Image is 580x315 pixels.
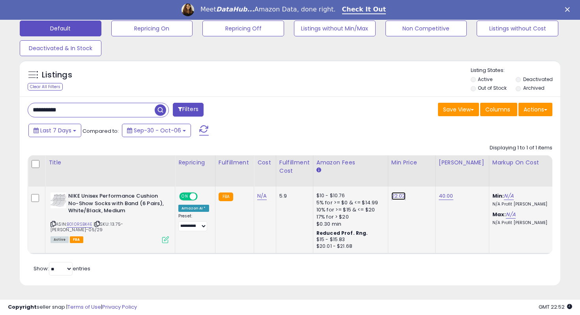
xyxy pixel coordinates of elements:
b: Min: [492,192,504,200]
div: 10% for >= $15 & <= $20 [316,206,382,213]
div: Preset: [178,213,209,231]
div: $20.01 - $21.68 [316,243,382,250]
div: $10 - $10.76 [316,192,382,199]
b: Max: [492,211,506,218]
span: Show: entries [34,265,90,272]
a: Check It Out [342,6,386,14]
div: Displaying 1 to 1 of 1 items [490,144,552,152]
button: Default [20,21,101,36]
div: seller snap | | [8,304,137,311]
div: Cost [257,158,273,167]
button: Listings without Cost [477,21,558,36]
span: Last 7 Days [40,126,71,134]
span: 2025-10-14 22:52 GMT [539,303,572,311]
img: Profile image for Georgie [181,4,194,16]
b: Reduced Prof. Rng. [316,230,368,236]
small: FBA [219,192,233,201]
a: Privacy Policy [102,303,137,311]
div: Fulfillment Cost [279,158,310,175]
label: Deactivated [523,76,553,83]
a: N/A [506,211,515,219]
img: 51YiffUOlBL._SL40_.jpg [51,192,66,208]
button: Columns [480,103,517,116]
div: Clear All Filters [28,83,63,91]
a: 40.00 [439,192,453,200]
label: Active [478,76,492,83]
div: Repricing [178,158,212,167]
p: N/A Profit [PERSON_NAME] [492,202,558,207]
div: 17% for > $20 [316,213,382,221]
b: NIKE Unisex Performance Cushion No-Show Socks with Band (6 Pairs), White/Black, Medium [68,192,164,217]
label: Archived [523,85,544,91]
span: Compared to: [82,127,119,135]
button: Save View [438,103,479,116]
button: Repricing On [111,21,193,36]
strong: Copyright [8,303,37,311]
span: FBA [70,236,83,243]
i: DataHub... [216,6,254,13]
span: OFF [196,193,209,200]
a: B010RSBK4E [67,221,92,228]
label: Out of Stock [478,85,507,91]
div: Markup on Cost [492,158,561,167]
a: 22.02 [391,192,406,200]
button: Filters [173,103,204,117]
button: Last 7 Days [28,124,81,137]
div: Close [565,7,573,12]
div: Title [49,158,172,167]
button: Deactivated & In Stock [20,40,101,56]
div: Amazon AI * [178,205,209,212]
div: 5% for >= $0 & <= $14.99 [316,199,382,206]
small: Amazon Fees. [316,167,321,174]
h5: Listings [42,70,72,81]
a: N/A [257,192,267,200]
button: Sep-30 - Oct-06 [122,124,191,137]
a: N/A [504,192,513,200]
button: Non Competitive [385,21,467,36]
div: [PERSON_NAME] [439,158,486,167]
button: Actions [518,103,552,116]
div: Amazon Fees [316,158,385,167]
div: Meet Amazon Data, done right. [200,6,336,13]
button: Listings without Min/Max [294,21,376,36]
div: Fulfillment [219,158,251,167]
button: Repricing Off [202,21,284,36]
div: $0.30 min [316,221,382,228]
p: N/A Profit [PERSON_NAME] [492,220,558,226]
a: Terms of Use [67,303,101,311]
div: 5.9 [279,192,307,200]
div: $15 - $15.83 [316,236,382,243]
span: Sep-30 - Oct-06 [134,126,181,134]
div: ASIN: [51,192,169,242]
p: Listing States: [471,67,561,74]
div: Min Price [391,158,432,167]
span: ON [180,193,190,200]
span: All listings currently available for purchase on Amazon [51,236,69,243]
span: | SKU: 13.75-[PERSON_NAME]-05/29 [51,221,123,233]
span: Columns [485,106,510,113]
th: The percentage added to the cost of goods (COGS) that forms the calculator for Min & Max prices. [489,155,564,187]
